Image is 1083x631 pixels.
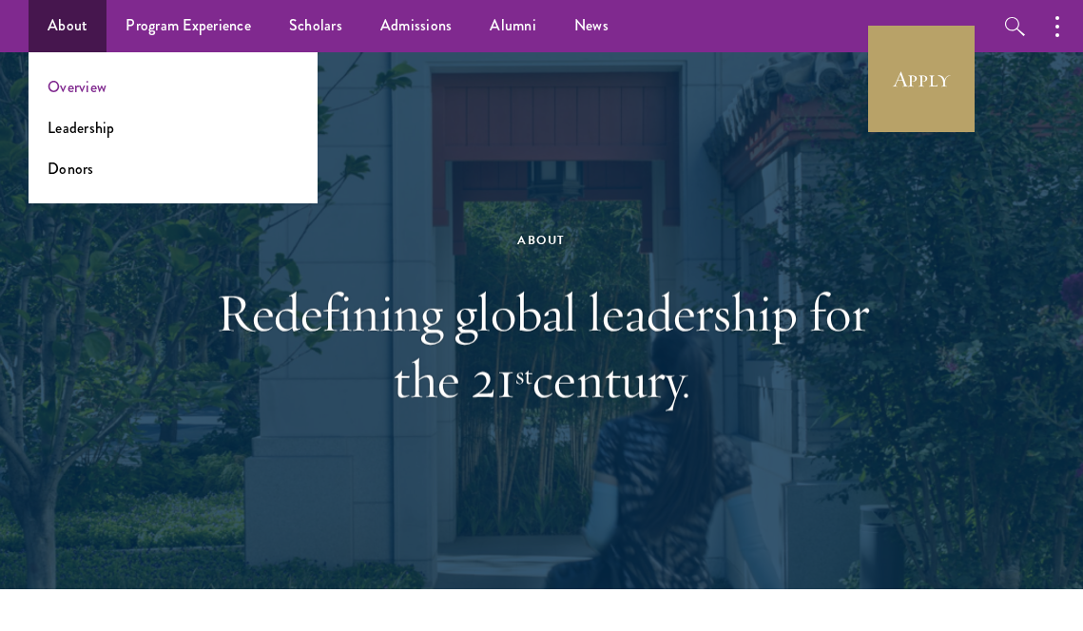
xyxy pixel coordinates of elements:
a: Leadership [48,117,115,139]
a: Overview [48,76,106,98]
sup: st [515,358,532,392]
a: Donors [48,158,94,180]
div: About [214,230,870,251]
a: Apply [868,26,975,132]
h1: Redefining global leadership for the 21 century. [214,279,870,412]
